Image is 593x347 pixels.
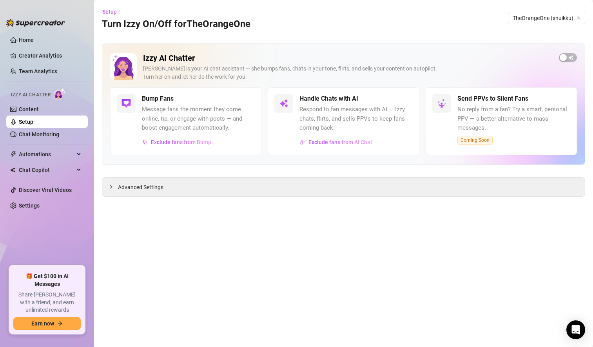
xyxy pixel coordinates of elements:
a: Discover Viral Videos [19,187,72,193]
div: Open Intercom Messenger [566,320,585,339]
span: 🎁 Get $100 in AI Messages [13,273,81,288]
a: Creator Analytics [19,49,82,62]
a: Settings [19,202,40,209]
span: Chat Copilot [19,164,74,176]
button: Exclude fans from Bump [142,136,212,148]
img: svg%3e [122,99,131,108]
span: TheOrangeOne (snuikku) [513,12,580,24]
span: Advanced Settings [118,183,163,192]
h2: Izzy AI Chatter [143,53,553,63]
a: Chat Monitoring [19,131,59,137]
span: collapsed [109,184,113,189]
img: svg%3e [437,99,446,108]
a: Content [19,106,39,112]
span: Exclude fans from Bump [151,139,211,145]
button: Exclude fans from AI Chat [299,136,373,148]
img: AI Chatter [54,88,66,99]
h5: Handle Chats with AI [299,94,358,103]
img: Chat Copilot [10,167,15,173]
img: svg%3e [300,139,305,145]
span: Izzy AI Chatter [11,91,51,99]
span: No reply from a fan? Try a smart, personal PPV — a better alternative to mass messages. [457,105,570,133]
a: Team Analytics [19,68,57,74]
span: Earn now [31,320,54,327]
span: arrow-right [57,321,63,326]
img: svg%3e [279,99,288,108]
span: Exclude fans from AI Chat [308,139,372,145]
button: Earn nowarrow-right [13,317,81,330]
span: Message fans the moment they come online, tip, or engage with posts — and boost engagement automa... [142,105,255,133]
img: Izzy AI Chatter [110,53,137,80]
h5: Bump Fans [142,94,174,103]
h5: Send PPVs to Silent Fans [457,94,528,103]
span: team [576,16,581,20]
span: thunderbolt [10,151,16,157]
div: collapsed [109,183,118,191]
img: logo-BBDzfeDw.svg [6,19,65,27]
span: Coming Soon [457,136,493,145]
img: svg%3e [142,139,148,145]
a: Home [19,37,34,43]
button: Setup [102,5,123,18]
span: Setup [102,9,117,15]
span: Respond to fan messages with AI — Izzy chats, flirts, and sells PPVs to keep fans coming back. [299,105,412,133]
span: Share [PERSON_NAME] with a friend, and earn unlimited rewards [13,291,81,314]
a: Setup [19,119,33,125]
span: Automations [19,148,74,161]
div: [PERSON_NAME] is your AI chat assistant — she bumps fans, chats in your tone, flirts, and sells y... [143,65,553,81]
h3: Turn Izzy On/Off for TheOrangeOne [102,18,250,31]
